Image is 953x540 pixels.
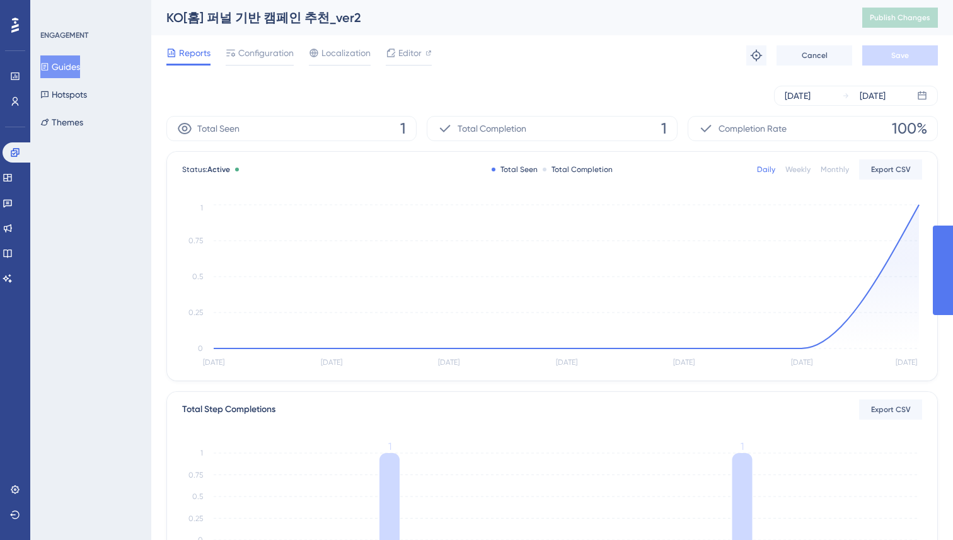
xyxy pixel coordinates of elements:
tspan: 0.5 [192,492,203,501]
button: Themes [40,111,83,134]
div: Weekly [785,164,811,175]
span: Completion Rate [719,121,787,136]
button: Guides [40,55,80,78]
tspan: [DATE] [896,358,917,367]
tspan: 1 [200,204,203,212]
iframe: UserGuiding AI Assistant Launcher [900,490,938,528]
span: 100% [892,118,927,139]
tspan: 1 [741,440,744,452]
div: [DATE] [860,88,886,103]
span: Editor [398,45,422,60]
button: Publish Changes [862,8,938,28]
tspan: 1 [200,449,203,457]
tspan: [DATE] [673,358,695,367]
span: Total Completion [458,121,526,136]
span: Configuration [238,45,294,60]
span: 1 [661,118,667,139]
span: Export CSV [871,405,911,415]
tspan: 1 [388,440,391,452]
div: ENGAGEMENT [40,30,88,40]
div: KO[홈] 퍼널 기반 캠페인 추천_ver2 [166,9,831,26]
button: Export CSV [859,399,922,420]
tspan: 0.75 [188,471,203,480]
span: Save [891,50,909,60]
div: Monthly [821,164,849,175]
button: Save [862,45,938,66]
span: Cancel [802,50,828,60]
span: Reports [179,45,211,60]
span: 1 [400,118,406,139]
span: Publish Changes [870,13,930,23]
tspan: 0.25 [188,308,203,317]
button: Export CSV [859,159,922,180]
div: Total Step Completions [182,402,275,417]
div: Total Completion [543,164,613,175]
tspan: [DATE] [203,358,224,367]
tspan: [DATE] [556,358,577,367]
tspan: 0.75 [188,236,203,245]
button: Hotspots [40,83,87,106]
tspan: [DATE] [791,358,812,367]
button: Cancel [777,45,852,66]
div: Total Seen [492,164,538,175]
tspan: [DATE] [321,358,342,367]
span: Active [207,165,230,174]
span: Total Seen [197,121,240,136]
tspan: 0.5 [192,272,203,281]
tspan: 0.25 [188,514,203,523]
span: Export CSV [871,164,911,175]
tspan: [DATE] [438,358,459,367]
span: Status: [182,164,230,175]
span: Localization [321,45,371,60]
div: Daily [757,164,775,175]
tspan: 0 [198,344,203,353]
div: [DATE] [785,88,811,103]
